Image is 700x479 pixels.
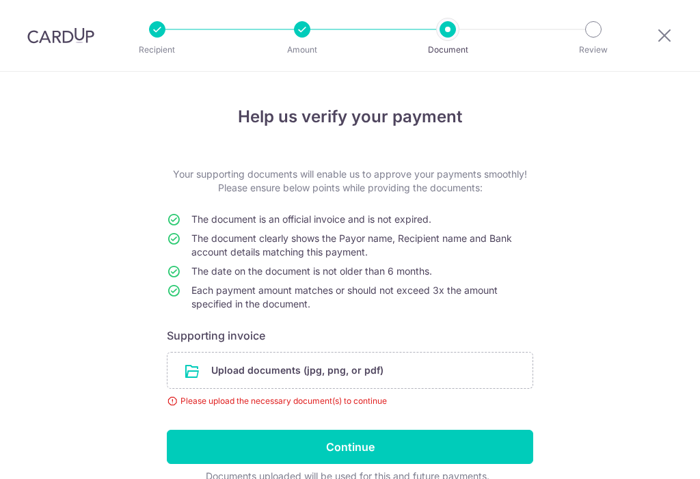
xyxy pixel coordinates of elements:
[543,43,644,57] p: Review
[167,394,533,408] div: Please upload the necessary document(s) to continue
[191,284,498,310] span: Each payment amount matches or should not exceed 3x the amount specified in the document.
[167,105,533,129] h4: Help us verify your payment
[167,327,533,344] h6: Supporting invoice
[191,232,512,258] span: The document clearly shows the Payor name, Recipient name and Bank account details matching this ...
[167,352,533,389] div: Upload documents (jpg, png, or pdf)
[397,43,498,57] p: Document
[107,43,208,57] p: Recipient
[167,167,533,195] p: Your supporting documents will enable us to approve your payments smoothly! Please ensure below p...
[191,265,432,277] span: The date on the document is not older than 6 months.
[27,27,94,44] img: CardUp
[167,430,533,464] input: Continue
[252,43,353,57] p: Amount
[191,213,431,225] span: The document is an official invoice and is not expired.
